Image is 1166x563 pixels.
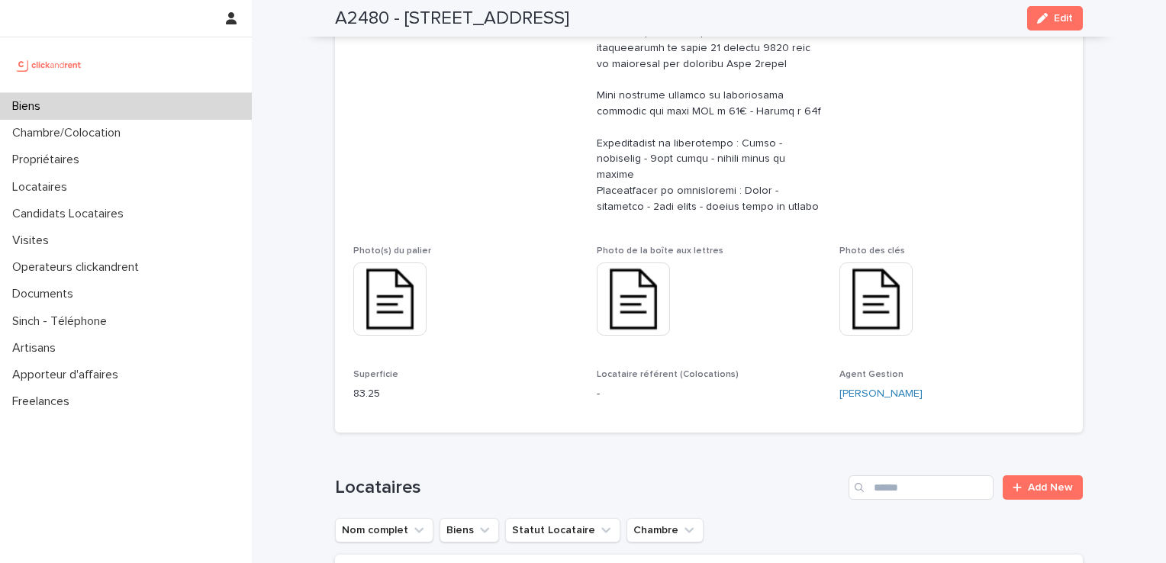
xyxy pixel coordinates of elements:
[6,126,133,140] p: Chambre/Colocation
[335,518,433,542] button: Nom complet
[6,207,136,221] p: Candidats Locataires
[440,518,499,542] button: Biens
[353,386,578,402] p: 83.25
[597,370,739,379] span: Locataire référent (Colocations)
[6,287,85,301] p: Documents
[626,518,704,542] button: Chambre
[6,153,92,167] p: Propriétaires
[839,386,923,402] a: [PERSON_NAME]
[1028,482,1073,493] span: Add New
[597,386,822,402] p: -
[505,518,620,542] button: Statut Locataire
[849,475,994,500] input: Search
[6,394,82,409] p: Freelances
[1003,475,1083,500] a: Add New
[6,260,151,275] p: Operateurs clickandrent
[6,314,119,329] p: Sinch - Téléphone
[839,370,903,379] span: Agent Gestion
[335,8,569,30] h2: A2480 - [STREET_ADDRESS]
[335,477,842,499] h1: Locataires
[353,370,398,379] span: Superficie
[6,233,61,248] p: Visites
[839,246,905,256] span: Photo des clés
[353,246,431,256] span: Photo(s) du palier
[6,180,79,195] p: Locataires
[12,50,86,80] img: UCB0brd3T0yccxBKYDjQ
[1027,6,1083,31] button: Edit
[6,99,53,114] p: Biens
[597,246,723,256] span: Photo de la boîte aux lettres
[1054,13,1073,24] span: Edit
[6,341,68,355] p: Artisans
[6,368,130,382] p: Apporteur d'affaires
